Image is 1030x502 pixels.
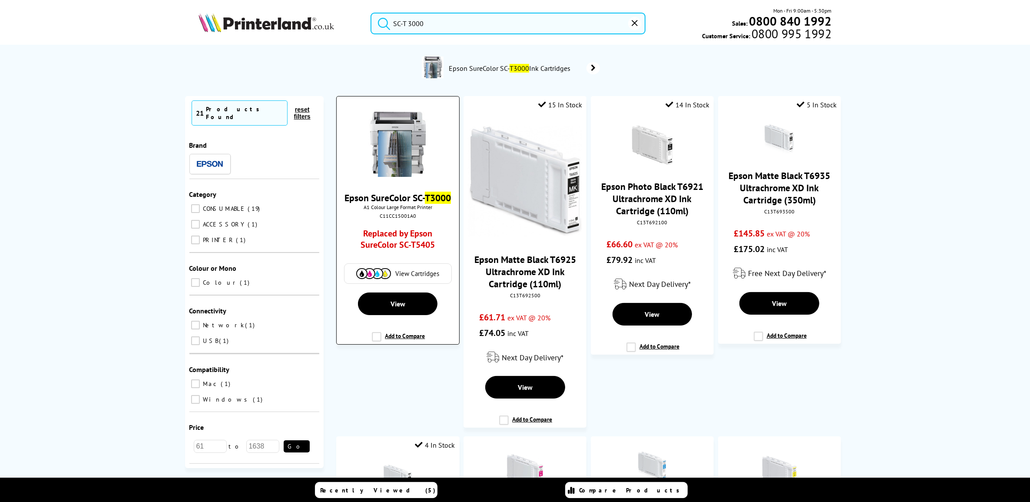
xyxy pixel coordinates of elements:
[191,321,200,329] input: Network 1
[201,236,235,244] span: PRINTER
[595,272,709,296] div: modal_delivery
[240,279,252,286] span: 1
[729,170,830,206] a: Epson Matte Black T6935 Ultrachrome XD Ink Cartridge (350ml)
[772,299,787,308] span: View
[538,100,582,109] div: 15 In Stock
[201,396,252,403] span: Windows
[191,395,200,404] input: Windows 1
[201,337,219,345] span: USB
[764,124,795,155] img: Epson-SC-T3000-Ink-MBlack-350-Small.gif
[485,376,565,399] a: View
[470,292,580,299] div: C13T692500
[754,332,807,348] label: Add to Compare
[748,268,826,278] span: Free Next Day Delivery*
[315,482,437,498] a: Recently Viewed (5)
[191,236,200,244] input: PRINTER 1
[189,264,237,273] span: Colour or Mono
[518,383,533,392] span: View
[448,57,600,80] a: Epson SureColor SC-T3000Ink Cartridges
[189,190,217,199] span: Category
[734,243,765,255] span: £175.02
[601,180,703,217] a: Epson Photo Black T6921 Ultrachrome XD Ink Cartridge (110ml)
[722,261,837,286] div: modal_delivery
[626,342,679,359] label: Add to Compare
[797,100,837,109] div: 5 In Stock
[750,30,831,38] span: 0800 995 1992
[191,204,200,213] input: CONSUMABLE 19
[201,279,239,286] span: Colour
[189,141,207,150] span: Brand
[196,109,204,117] span: 21
[507,313,550,322] span: ex VAT @ 20%
[248,205,262,213] span: 19
[199,13,334,32] img: Printerland Logo
[732,19,748,27] span: Sales:
[468,345,582,369] div: modal_delivery
[189,306,227,315] span: Connectivity
[425,192,451,204] mark: T3000
[448,64,573,73] span: Epson SureColor SC- Ink Cartridges
[236,236,248,244] span: 1
[201,205,247,213] span: CONSUMABLE
[502,352,563,362] span: Next Day Delivery*
[479,312,505,323] span: £61.71
[606,239,633,250] span: £66.60
[191,379,200,388] input: Mac 1
[637,452,667,482] img: Epson-SC-T3000-Ink-Cyan-110-Small.gif
[201,380,220,388] span: Mac
[632,124,673,166] img: C13T692100-small.gif
[702,30,831,40] span: Customer Service:
[321,486,436,494] span: Recently Viewed (5)
[199,13,360,34] a: Printerland Logo
[507,329,529,338] span: inc VAT
[395,269,439,278] span: View Cartridges
[194,440,227,453] input: 61
[245,321,257,329] span: 1
[606,254,633,266] span: £79.92
[629,279,691,289] span: Next Day Delivery*
[504,452,546,493] img: C13T692300-small.gif
[391,299,405,308] span: View
[499,416,552,432] label: Add to Compare
[767,245,788,254] span: inc VAT
[468,124,582,239] img: C13T692500-small.gif
[343,213,452,219] div: C11CC15001A0
[383,465,413,495] img: Epson-SC-T3000-Ink-PBlack-350-Small.gif
[197,161,223,167] img: Epson
[645,310,659,319] span: View
[201,321,245,329] span: Network
[510,64,529,73] mark: T3000
[773,7,831,15] span: Mon - Fri 9:00am - 5:30pm
[372,332,425,349] label: Add to Compare
[219,337,231,345] span: 1
[635,256,656,265] span: inc VAT
[352,228,443,255] a: Replaced by Epson SureColor SC-T5405
[284,440,310,452] button: Go
[221,380,233,388] span: 1
[759,452,800,493] img: C13T692400-small.gif
[580,486,685,494] span: Compare Products
[739,292,819,315] a: View
[189,423,204,432] span: Price
[613,303,692,326] a: View
[246,440,279,453] input: 1638
[349,268,447,279] a: View Cartridges
[748,17,831,25] a: 0800 840 1992
[248,220,260,228] span: 1
[253,396,265,403] span: 1
[597,219,707,226] div: C13T692100
[474,253,576,290] a: Epson Matte Black T6925 Ultrachrome XD Ink Cartridge (110ml)
[749,13,831,29] b: 0800 840 1992
[191,278,200,287] input: Colour 1
[734,228,765,239] span: £145.85
[191,336,200,345] input: USB 1
[206,105,283,121] div: Products Found
[479,327,505,339] span: £74.05
[767,229,810,238] span: ex VAT @ 20%
[341,204,454,210] span: A1 Colour Large Format Printer
[371,13,645,34] input: Search product or brand
[635,240,678,249] span: ex VAT @ 20%
[201,220,247,228] span: ACCESSORY
[189,365,230,374] span: Compatibility
[358,293,437,315] a: View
